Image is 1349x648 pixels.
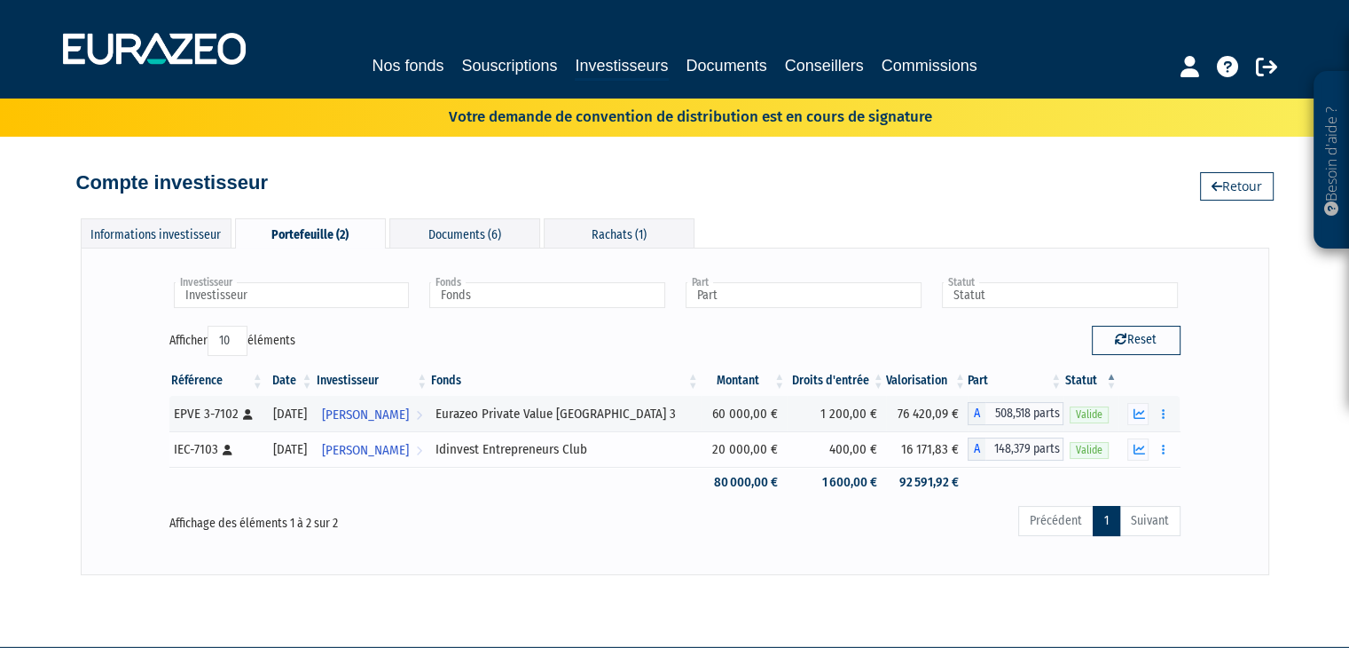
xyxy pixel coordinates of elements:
[271,405,309,423] div: [DATE]
[787,467,885,498] td: 1 600,00 €
[787,366,885,396] th: Droits d'entrée: activer pour trier la colonne par ordre croissant
[686,53,767,78] a: Documents
[372,53,443,78] a: Nos fonds
[174,440,259,459] div: IEC-7103
[174,405,259,423] div: EPVE 3-7102
[63,33,246,65] img: 1732889491-logotype_eurazeo_blanc_rvb.png
[787,396,885,431] td: 1 200,00 €
[315,431,430,467] a: [PERSON_NAME]
[886,396,968,431] td: 76 420,09 €
[968,366,1063,396] th: Part: activer pour trier la colonne par ordre croissant
[322,434,409,467] span: [PERSON_NAME]
[701,366,788,396] th: Montant: activer pour trier la colonne par ordre croissant
[169,326,295,356] label: Afficher éléments
[1093,506,1120,536] a: 1
[1070,407,1109,423] span: Valide
[787,431,885,467] td: 400,00 €
[416,399,422,431] i: Voir l'investisseur
[208,326,247,356] select: Afficheréléments
[416,434,422,467] i: Voir l'investisseur
[1070,442,1109,459] span: Valide
[886,467,968,498] td: 92 591,92 €
[322,399,409,431] span: [PERSON_NAME]
[886,366,968,396] th: Valorisation: activer pour trier la colonne par ordre croissant
[701,467,788,498] td: 80 000,00 €
[701,396,788,431] td: 60 000,00 €
[968,438,1063,461] div: A - Idinvest Entrepreneurs Club
[985,402,1063,425] span: 508,518 parts
[461,53,557,78] a: Souscriptions
[389,218,540,248] div: Documents (6)
[882,53,977,78] a: Commissions
[223,445,232,455] i: [Français] Personne physique
[985,438,1063,461] span: 148,379 parts
[1322,81,1342,241] p: Besoin d'aide ?
[243,409,253,420] i: [Français] Personne physique
[575,53,668,81] a: Investisseurs
[315,366,430,396] th: Investisseur: activer pour trier la colonne par ordre croissant
[1063,366,1118,396] th: Statut : activer pour trier la colonne par ordre d&eacute;croissant
[544,218,694,248] div: Rachats (1)
[76,172,268,194] h4: Compte investisseur
[435,405,694,423] div: Eurazeo Private Value [GEOGRAPHIC_DATA] 3
[968,402,985,425] span: A
[429,366,701,396] th: Fonds: activer pour trier la colonne par ordre croissant
[315,396,430,431] a: [PERSON_NAME]
[435,440,694,459] div: Idinvest Entrepreneurs Club
[397,102,932,128] p: Votre demande de convention de distribution est en cours de signature
[1092,326,1180,354] button: Reset
[271,440,309,459] div: [DATE]
[785,53,864,78] a: Conseillers
[968,402,1063,425] div: A - Eurazeo Private Value Europe 3
[81,218,231,248] div: Informations investisseur
[265,366,315,396] th: Date: activer pour trier la colonne par ordre croissant
[1200,172,1274,201] a: Retour
[235,218,386,249] div: Portefeuille (2)
[169,366,265,396] th: Référence : activer pour trier la colonne par ordre croissant
[701,431,788,467] td: 20 000,00 €
[886,431,968,467] td: 16 171,83 €
[169,504,576,533] div: Affichage des éléments 1 à 2 sur 2
[968,438,985,461] span: A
